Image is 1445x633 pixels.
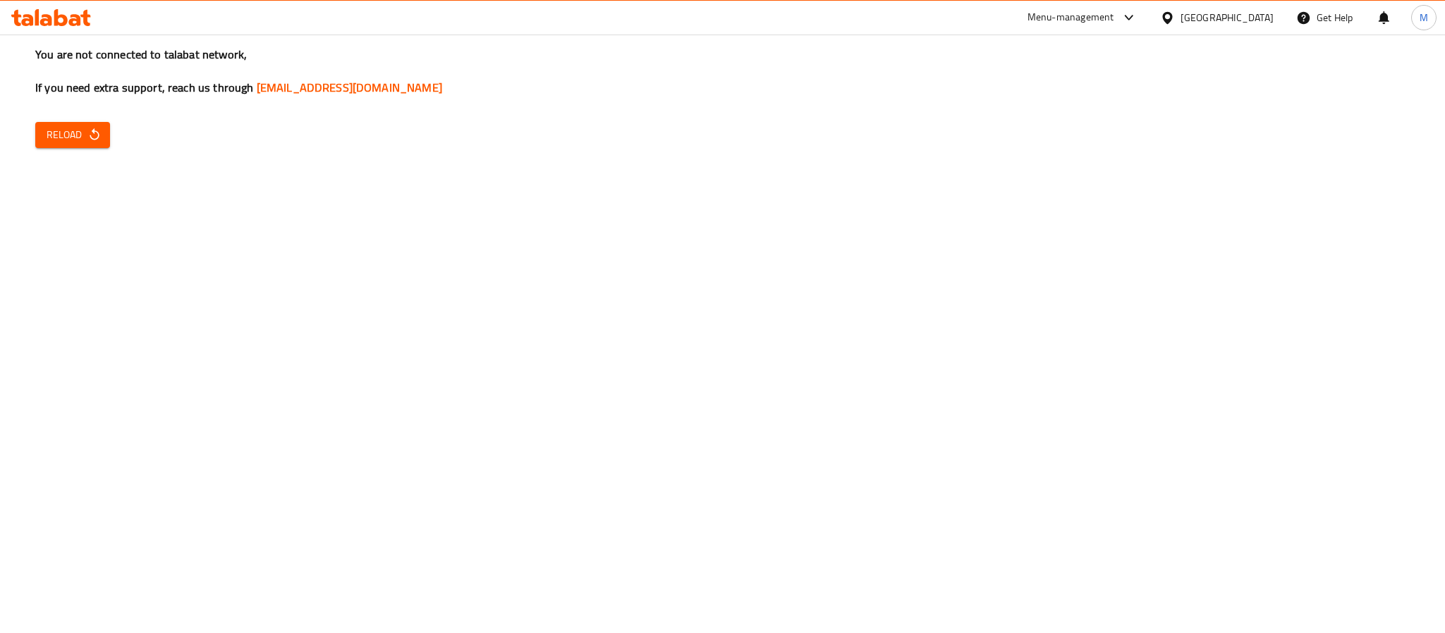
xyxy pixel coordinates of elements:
a: [EMAIL_ADDRESS][DOMAIN_NAME] [257,77,442,98]
span: M [1420,10,1428,25]
button: Reload [35,122,110,148]
h3: You are not connected to talabat network, If you need extra support, reach us through [35,47,1410,96]
span: Reload [47,126,99,144]
div: Menu-management [1028,9,1114,26]
div: [GEOGRAPHIC_DATA] [1181,10,1274,25]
